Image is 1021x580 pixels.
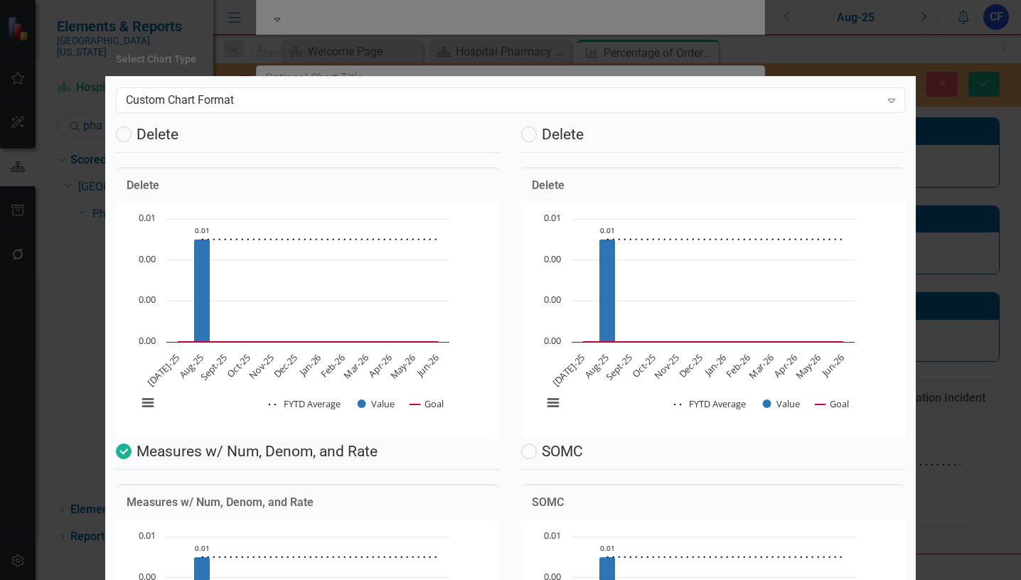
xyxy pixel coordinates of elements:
[127,496,489,509] h3: Measures w/ Num, Denom, and Rate
[746,351,776,381] text: Mar-26
[816,397,849,410] button: Show Goal
[365,351,394,380] text: Apr-26
[674,397,747,410] button: Show FYTD Average
[116,444,378,459] label: Measures w/ Num, Denom, and Rate
[600,225,615,235] text: 0.01
[116,54,196,65] div: Select Chart Type
[544,293,561,306] text: 0.00
[701,351,729,380] text: Jan-26
[127,179,489,192] h3: Delete
[544,252,561,265] text: 0.00
[600,543,615,553] text: 0.01
[195,543,210,553] text: 0.01
[341,351,370,381] text: Mar-26
[550,351,587,389] text: [DATE]-25
[358,397,395,410] button: Show Value
[130,212,486,425] div: Chart. Highcharts interactive chart.
[246,351,276,381] text: Nov-25
[532,179,894,192] h3: Delete
[139,252,156,265] text: 0.00
[410,397,444,410] button: Show Goal
[603,351,635,383] text: Sept-25
[269,397,342,410] button: Show FYTD Average
[271,351,300,380] text: Dec-25
[176,339,441,345] g: Goal, series 3 of 3. Line with 12 data points.
[318,351,347,380] text: Feb-26
[651,351,681,381] text: Nov-25
[139,211,156,224] text: 0.01
[532,496,894,509] h3: SOMC
[535,212,891,425] div: Chart. Highcharts interactive chart.
[130,212,456,425] svg: Interactive chart
[195,225,210,235] text: 0.01
[629,351,658,380] text: Oct-25
[581,339,846,345] g: Goal, series 3 of 3. Line with 12 data points.
[387,351,418,382] text: May-26
[544,211,561,224] text: 0.01
[793,351,823,382] text: May-26
[599,240,616,343] path: Aug-25, 0.005. Value.
[296,351,324,380] text: Jan-26
[139,334,156,347] text: 0.00
[224,351,252,380] text: Oct-25
[138,393,158,413] button: View chart menu, Chart
[535,212,862,425] svg: Interactive chart
[723,351,752,380] text: Feb-26
[194,240,210,343] path: Aug-25, 0.005. Value.
[771,351,799,380] text: Apr-26
[544,529,561,542] text: 0.01
[139,293,156,306] text: 0.00
[176,351,206,381] text: Aug-25
[521,444,583,459] label: SOMC
[543,393,563,413] button: View chart menu, Chart
[544,334,561,347] text: 0.00
[116,127,178,142] label: Delete
[521,127,584,142] label: Delete
[413,351,442,380] text: Jun-26
[763,397,800,410] button: Show Value
[676,351,705,380] text: Dec-25
[582,351,611,381] text: Aug-25
[126,92,880,108] div: Custom Chart Format
[818,351,847,380] text: Jun-26
[139,529,156,542] text: 0.01
[144,351,182,389] text: [DATE]-25
[198,351,230,383] text: Sept-25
